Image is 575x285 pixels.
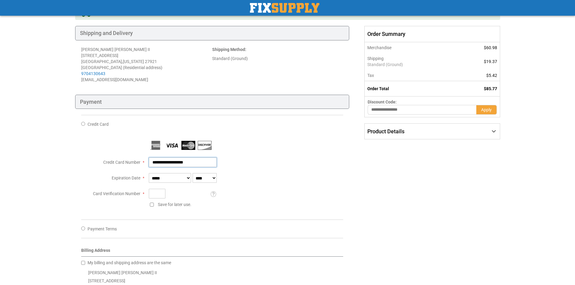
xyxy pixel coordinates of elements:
button: Apply [476,105,497,115]
span: Payment Terms [88,226,117,231]
span: Expiration Date [112,176,140,180]
span: Order Summary [364,26,500,42]
th: Tax [365,70,457,81]
a: store logo [250,3,319,13]
span: [US_STATE] [123,59,144,64]
span: Product Details [367,128,404,135]
img: American Express [149,141,163,150]
strong: : [212,47,246,52]
span: $5.42 [486,73,497,78]
div: Standard (Ground) [212,55,343,62]
span: Card Verification Number [93,191,140,196]
span: My billing and shipping address are the same [88,260,171,265]
span: Credit Card [88,122,109,127]
span: Standard (Ground) [367,62,454,68]
span: Apply [481,107,492,112]
span: Credit Card Number [103,160,140,165]
span: Save for later use. [158,202,191,207]
img: Visa [165,141,179,150]
span: $60.98 [484,45,497,50]
span: Shipping Method [212,47,245,52]
img: MasterCard [181,141,195,150]
span: $85.77 [484,86,497,91]
span: Shipping [367,56,384,61]
img: Discover [198,141,212,150]
span: Discount Code: [368,100,397,104]
address: [PERSON_NAME] [PERSON_NAME] II [STREET_ADDRESS] [GEOGRAPHIC_DATA] , 27921 [GEOGRAPHIC_DATA] (Resi... [81,46,212,83]
span: $19.37 [484,59,497,64]
div: Billing Address [81,247,343,257]
div: Payment [75,95,350,109]
img: Fix Industrial Supply [250,3,319,13]
a: 9704130643 [81,71,105,76]
th: Merchandise [365,42,457,53]
div: Shipping and Delivery [75,26,350,40]
strong: Order Total [367,86,389,91]
span: [EMAIL_ADDRESS][DOMAIN_NAME] [81,77,148,82]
